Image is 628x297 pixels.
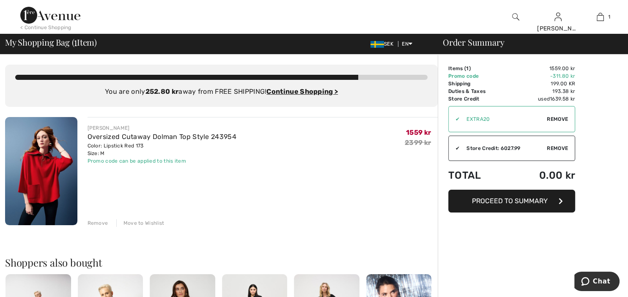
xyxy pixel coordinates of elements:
strong: 252.80 kr [145,87,179,95]
span: SEK [370,41,397,47]
span: Remove [547,115,568,123]
div: < Continue Shopping [20,24,71,31]
img: Oversized Cutaway Dolman Top Style 243954 [5,117,77,225]
s: 2399 kr [405,139,431,147]
td: 193.38 kr [512,87,575,95]
div: Color: Lipstick Red 173 Size: M [88,142,236,157]
td: Total [448,161,512,190]
span: My Shopping Bag ( Item) [5,38,97,46]
td: 199.00 kr [512,80,575,87]
img: My Info [554,12,562,22]
img: My Bag [597,12,604,22]
div: ✔ [449,144,460,152]
a: Continue Shopping > [266,87,338,95]
div: ✔ [449,115,460,123]
div: Remove [88,219,108,227]
div: You are only away from FREE SHIPPING! [15,87,428,97]
td: Shipping [448,80,512,87]
a: 1 [579,12,621,22]
div: Move to Wishlist [116,219,165,227]
td: Promo code [448,72,512,80]
div: Store Credit: 6027.99 [460,144,547,152]
td: Duties & Taxes [448,87,512,95]
a: Oversized Cutaway Dolman Top Style 243954 [88,133,236,141]
span: 1 [608,13,610,21]
img: 1ère Avenue [20,7,80,24]
button: Proceed to Summary [448,190,575,213]
img: Swedish Frona [370,41,384,48]
div: Promo code can be applied to this item [88,157,236,165]
td: 0.00 kr [512,161,575,190]
a: Sign In [554,13,562,21]
span: 1 [74,36,77,47]
h2: Shoppers also bought [5,257,438,267]
td: Items ( ) [448,65,512,72]
div: [PERSON_NAME] [537,24,579,33]
td: 1559.00 kr [512,65,575,72]
span: Proceed to Summary [472,197,548,205]
td: used [512,95,575,103]
span: 1639.58 kr [550,96,575,102]
img: search the website [512,12,519,22]
input: Promo code [460,106,547,132]
div: [PERSON_NAME] [88,124,236,132]
span: 1559 kr [406,128,431,136]
span: EN [402,41,412,47]
iframe: Opens a widget where you can chat to one of our agents [574,272,620,293]
td: -311.80 kr [512,72,575,80]
span: 1 [466,65,469,71]
span: Remove [547,144,568,152]
div: Order Summary [433,38,623,46]
td: Store Credit [448,95,512,103]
